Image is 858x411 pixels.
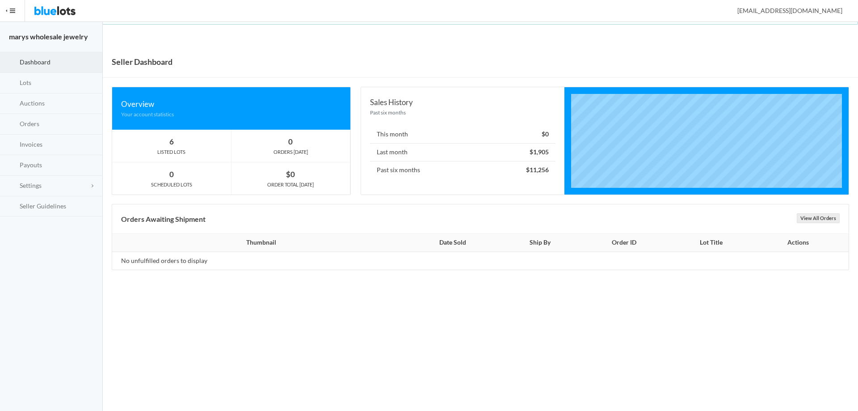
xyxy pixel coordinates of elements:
span: Orders [20,120,39,127]
li: Last month [370,143,555,161]
span: Dashboard [20,58,50,66]
ion-icon: cash [8,120,17,129]
ion-icon: list box [8,202,17,211]
th: Date Sold [405,234,500,252]
td: No unfulfilled orders to display [112,252,405,270]
th: Order ID [580,234,669,252]
strong: 0 [169,169,174,179]
ion-icon: person [725,7,734,16]
li: Past six months [370,161,555,179]
h1: Seller Dashboard [112,55,172,68]
div: Past six months [370,108,555,117]
span: Payouts [20,161,42,169]
span: Lots [20,79,31,86]
strong: $0 [286,169,295,179]
strong: $11,256 [526,166,549,174]
th: Thumbnail [112,234,405,252]
div: ORDERS [DATE] [231,148,350,156]
div: SCHEDULED LOTS [112,181,231,189]
span: Settings [20,182,42,189]
strong: $1,905 [530,148,549,156]
strong: 0 [288,137,293,146]
ion-icon: cog [8,182,17,191]
span: Auctions [20,99,45,107]
strong: $0 [542,130,549,138]
div: Sales History [370,96,555,108]
span: [EMAIL_ADDRESS][DOMAIN_NAME] [728,7,842,14]
strong: 6 [169,137,174,146]
ion-icon: flash [8,100,17,108]
ion-icon: clipboard [8,79,17,88]
th: Ship By [500,234,580,252]
ion-icon: paper plane [8,161,17,170]
b: Orders Awaiting Shipment [121,215,206,223]
ion-icon: calculator [8,141,17,149]
a: View All Orders [797,213,840,223]
th: Actions [753,234,849,252]
div: ORDER TOTAL [DATE] [231,181,350,189]
ion-icon: speedometer [8,59,17,67]
div: Your account statistics [121,110,341,119]
th: Lot Title [669,234,753,252]
div: Overview [121,98,341,110]
strong: marys wholesale jewelry [9,32,88,41]
span: Seller Guidelines [20,202,66,210]
div: LISTED LOTS [112,148,231,156]
span: Invoices [20,140,42,148]
li: This month [370,126,555,144]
